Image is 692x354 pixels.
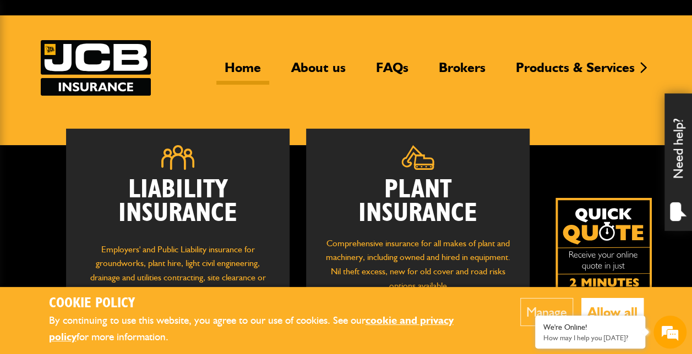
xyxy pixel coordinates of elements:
a: cookie and privacy policy [49,314,454,344]
h2: Plant Insurance [323,178,513,225]
a: Get your insurance quote isn just 2-minutes [555,198,652,294]
p: By continuing to use this website, you agree to our use of cookies. See our for more information. [49,312,487,346]
img: JCB Insurance Services logo [41,40,151,96]
div: Need help? [664,93,692,231]
button: Manage [520,298,573,326]
a: Home [216,59,269,85]
a: Products & Services [508,59,643,85]
div: We're Online! [543,323,637,332]
button: Allow all [581,298,644,326]
a: FAQs [368,59,417,85]
a: About us [283,59,354,85]
h2: Liability Insurance [83,178,273,231]
a: Brokers [431,59,494,85]
a: JCB Insurance Services [41,40,151,96]
img: Quick Quote [555,198,652,294]
p: How may I help you today? [543,334,637,342]
h2: Cookie Policy [49,295,487,312]
p: Employers' and Public Liability insurance for groundworks, plant hire, light civil engineering, d... [83,242,273,305]
p: Comprehensive insurance for all makes of plant and machinery, including owned and hired in equipm... [323,236,513,292]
